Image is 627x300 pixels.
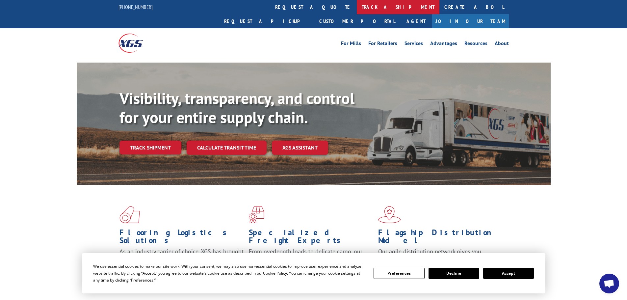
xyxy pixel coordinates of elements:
[131,277,153,283] span: Preferences
[374,268,424,279] button: Preferences
[400,14,432,28] a: Agent
[483,268,534,279] button: Accept
[249,206,264,223] img: xgs-icon-focused-on-flooring-red
[378,248,499,263] span: Our agile distribution network gives you nationwide inventory management on demand.
[495,41,509,48] a: About
[341,41,361,48] a: For Mills
[432,14,509,28] a: Join Our Team
[429,268,479,279] button: Decline
[82,253,545,293] div: Cookie Consent Prompt
[219,14,314,28] a: Request a pickup
[249,229,373,248] h1: Specialized Freight Experts
[464,41,487,48] a: Resources
[249,248,373,277] p: From overlength loads to delicate cargo, our experienced staff knows the best way to move your fr...
[430,41,457,48] a: Advantages
[405,41,423,48] a: Services
[118,4,153,10] a: [PHONE_NUMBER]
[119,248,244,271] span: As an industry carrier of choice, XGS has brought innovation and dedication to flooring logistics...
[378,206,401,223] img: xgs-icon-flagship-distribution-model-red
[187,141,267,155] a: Calculate transit time
[368,41,397,48] a: For Retailers
[119,141,181,154] a: Track shipment
[378,229,503,248] h1: Flagship Distribution Model
[119,229,244,248] h1: Flooring Logistics Solutions
[599,274,619,293] div: Open chat
[263,270,287,276] span: Cookie Policy
[119,88,354,127] b: Visibility, transparency, and control for your entire supply chain.
[119,206,140,223] img: xgs-icon-total-supply-chain-intelligence-red
[93,263,366,284] div: We use essential cookies to make our site work. With your consent, we may also use non-essential ...
[314,14,400,28] a: Customer Portal
[272,141,328,155] a: XGS ASSISTANT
